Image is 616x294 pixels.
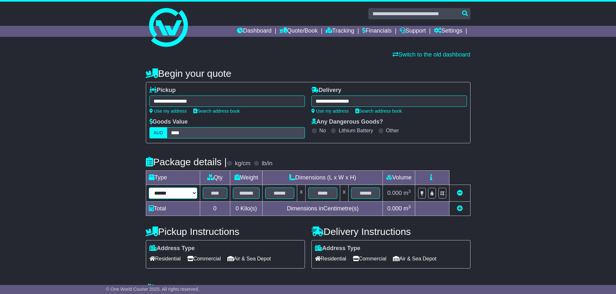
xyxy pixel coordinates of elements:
label: Delivery [311,87,341,94]
span: © One World Courier 2025. All rights reserved. [106,287,200,292]
label: lb/in [262,160,272,167]
td: Dimensions in Centimetre(s) [263,202,383,216]
a: Switch to the old dashboard [393,51,470,58]
span: Commercial [187,254,221,264]
a: Support [400,26,426,37]
label: Address Type [315,245,361,252]
td: Dimensions (L x W x H) [263,171,383,185]
a: Add new item [457,205,463,212]
a: Settings [434,26,462,37]
a: Use my address [149,108,187,114]
td: x [340,185,348,202]
td: Weight [230,171,263,185]
label: Other [386,127,399,134]
label: No [319,127,326,134]
td: Kilo(s) [230,202,263,216]
a: Search address book [193,108,240,114]
label: AUD [149,127,168,138]
h4: Package details | [146,157,227,167]
label: Pickup [149,87,176,94]
a: Quote/Book [279,26,318,37]
span: Residential [149,254,181,264]
sup: 3 [408,204,411,209]
h4: Warranty & Insurance [146,283,470,294]
sup: 3 [408,189,411,194]
h4: Pickup Instructions [146,226,305,237]
a: Tracking [326,26,354,37]
span: Commercial [353,254,386,264]
td: 0 [200,202,230,216]
label: Address Type [149,245,195,252]
span: Air & Sea Depot [227,254,271,264]
td: Type [146,171,200,185]
h4: Delivery Instructions [311,226,470,237]
td: Total [146,202,200,216]
span: 0.000 [387,205,402,212]
a: Remove this item [457,190,463,196]
span: m [404,205,411,212]
span: Residential [315,254,346,264]
td: Volume [383,171,415,185]
td: Qty [200,171,230,185]
span: Air & Sea Depot [393,254,437,264]
span: 0 [235,205,239,212]
label: kg/cm [235,160,250,167]
a: Search address book [355,108,402,114]
a: Use my address [311,108,349,114]
span: 0.000 [387,190,402,196]
a: Dashboard [237,26,272,37]
label: Any Dangerous Goods? [311,118,383,126]
span: m [404,190,411,196]
a: Financials [362,26,392,37]
label: Lithium Battery [339,127,373,134]
label: Goods Value [149,118,188,126]
td: x [297,185,306,202]
h4: Begin your quote [146,68,470,79]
